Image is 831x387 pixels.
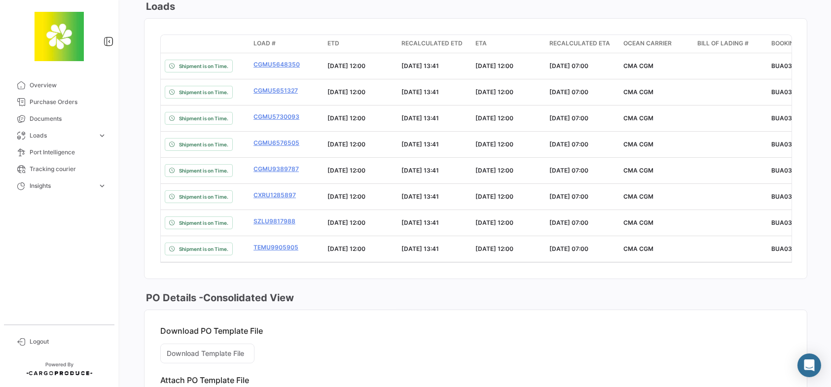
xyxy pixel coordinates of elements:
span: CMA CGM [623,62,653,70]
datatable-header-cell: Recalculated ETA [545,35,619,53]
span: [DATE] 12:00 [327,62,365,70]
span: CMA CGM [623,88,653,96]
span: [DATE] 12:00 [475,245,513,252]
span: Ocean Carrier [623,39,672,48]
span: Tracking courier [30,165,107,174]
span: Shipment is on Time. [179,219,228,227]
a: CGMU6576505 [253,139,320,147]
span: Overview [30,81,107,90]
span: [DATE] 12:00 [327,114,365,122]
div: Abrir Intercom Messenger [797,353,821,377]
span: [DATE] 07:00 [549,245,588,252]
span: expand_more [98,131,107,140]
span: [DATE] 13:41 [401,62,439,70]
span: CMA CGM [623,167,653,174]
span: [DATE] 12:00 [327,167,365,174]
span: Shipment is on Time. [179,193,228,201]
datatable-header-cell: ETA [471,35,545,53]
a: Tracking courier [8,161,110,177]
span: [DATE] 07:00 [549,62,588,70]
p: Attach PO Template File [160,375,791,385]
span: Documents [30,114,107,123]
span: Load # [253,39,276,48]
span: CMA CGM [623,245,653,252]
span: CMA CGM [623,114,653,122]
span: Loads [30,131,94,140]
span: [DATE] 13:41 [401,114,439,122]
span: [DATE] 07:00 [549,114,588,122]
span: Logout [30,337,107,346]
span: Shipment is on Time. [179,167,228,175]
span: Recalculated ETA [549,39,610,48]
span: Recalculated ETD [401,39,463,48]
span: Shipment is on Time. [179,62,228,70]
datatable-header-cell: Ocean Carrier [619,35,693,53]
a: Documents [8,110,110,127]
span: Shipment is on Time. [179,245,228,253]
span: Insights [30,181,94,190]
a: CGMU5730093 [253,112,320,121]
h3: PO Details - Consolidated View [144,291,294,305]
a: CGMU5651327 [253,86,320,95]
a: Purchase Orders [8,94,110,110]
span: [DATE] 12:00 [475,141,513,148]
a: TEMU9905905 [253,243,320,252]
img: 8664c674-3a9e-46e9-8cba-ffa54c79117b.jfif [35,12,84,61]
datatable-header-cell: ETD [324,35,397,53]
span: [DATE] 12:00 [475,62,513,70]
a: SZLU9817988 [253,217,320,226]
span: [DATE] 13:41 [401,141,439,148]
span: [DATE] 12:00 [327,141,365,148]
span: [DATE] 07:00 [549,88,588,96]
span: CMA CGM [623,219,653,226]
span: [DATE] 12:00 [475,193,513,200]
span: [DATE] 13:41 [401,193,439,200]
span: [DATE] 12:00 [475,114,513,122]
span: [DATE] 12:00 [475,167,513,174]
span: [DATE] 07:00 [549,167,588,174]
datatable-header-cell: Load # [250,35,324,53]
span: [DATE] 12:00 [327,88,365,96]
a: Overview [8,77,110,94]
a: CGMU5648350 [253,60,320,69]
span: [DATE] 12:00 [475,219,513,226]
span: [DATE] 12:00 [327,245,365,252]
span: Shipment is on Time. [179,88,228,96]
span: [DATE] 12:00 [475,88,513,96]
span: Bill of Lading # [697,39,749,48]
span: Port Intelligence [30,148,107,157]
span: [DATE] 07:00 [549,193,588,200]
span: [DATE] 07:00 [549,219,588,226]
a: Port Intelligence [8,144,110,161]
a: CGMU9389787 [253,165,320,174]
span: Shipment is on Time. [179,114,228,122]
datatable-header-cell: Recalculated ETD [397,35,471,53]
span: [DATE] 13:41 [401,88,439,96]
span: Purchase Orders [30,98,107,106]
span: [DATE] 12:00 [327,193,365,200]
span: [DATE] 07:00 [549,141,588,148]
span: [DATE] 13:41 [401,219,439,226]
datatable-header-cell: Bill of Lading # [693,35,767,53]
span: [DATE] 13:41 [401,245,439,252]
span: [DATE] 12:00 [327,219,365,226]
span: CMA CGM [623,193,653,200]
p: Download PO Template File [160,326,791,336]
span: Shipment is on Time. [179,141,228,148]
a: CXRU1285897 [253,191,320,200]
span: Booking # [771,39,804,48]
span: ETA [475,39,487,48]
span: [DATE] 13:41 [401,167,439,174]
span: expand_more [98,181,107,190]
span: ETD [327,39,339,48]
span: CMA CGM [623,141,653,148]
